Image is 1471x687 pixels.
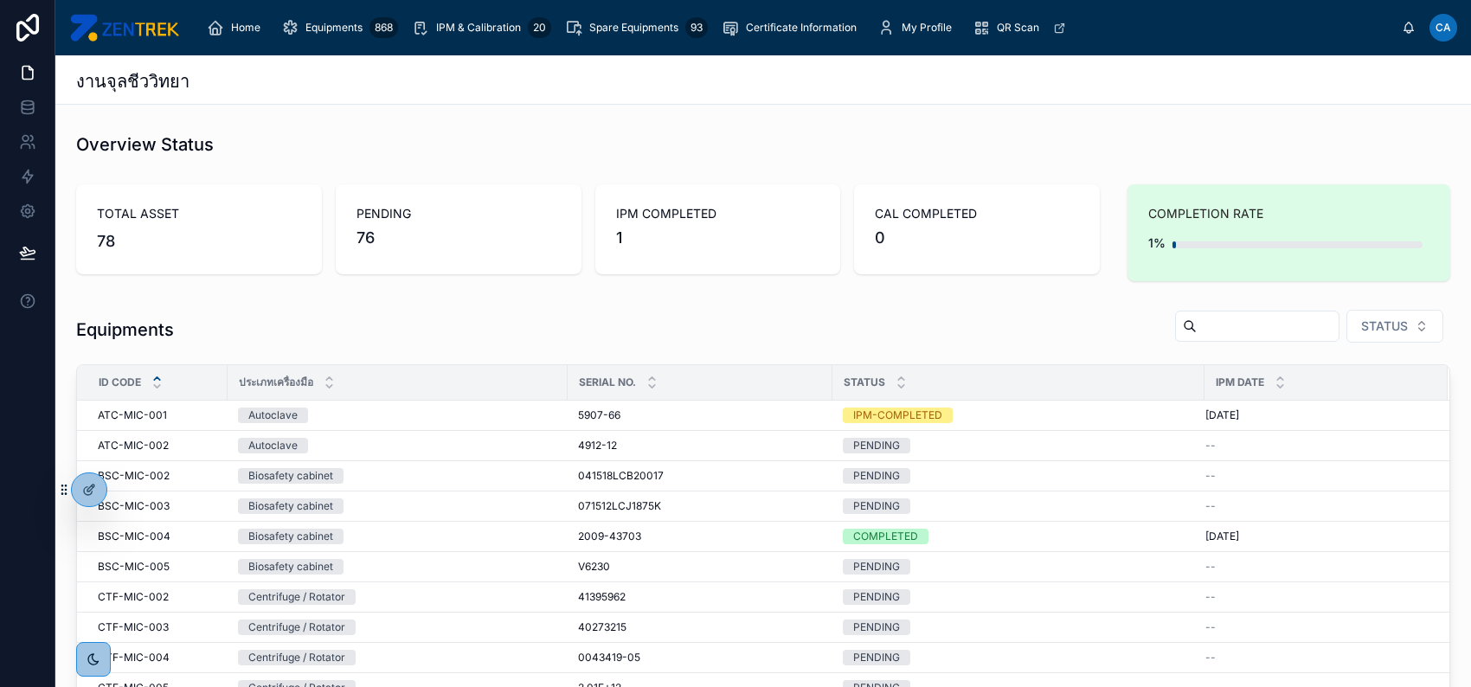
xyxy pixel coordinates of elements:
[1205,590,1427,604] a: --
[1205,499,1427,513] a: --
[238,650,557,665] a: Centrifuge / Rotator
[69,14,179,42] img: App logo
[716,12,869,43] a: Certificate Information
[578,499,661,513] span: 071512LCJ1875K
[357,205,561,222] span: PENDING
[248,498,333,514] div: Biosafety cabinet
[528,17,551,38] div: 20
[853,559,900,575] div: PENDING
[578,408,620,422] span: 5907-66
[843,589,1194,605] a: PENDING
[589,21,678,35] span: Spare Equipments
[1205,560,1216,574] span: --
[967,12,1075,43] a: QR Scan
[248,559,333,575] div: Biosafety cabinet
[98,560,217,574] a: BSC-MIC-005
[1205,469,1427,483] a: --
[853,468,900,484] div: PENDING
[616,205,820,222] span: IPM COMPLETED
[578,651,822,665] a: 0043419-05
[369,17,398,38] div: 868
[843,559,1194,575] a: PENDING
[98,499,170,513] span: BSC-MIC-003
[843,620,1194,635] a: PENDING
[843,498,1194,514] a: PENDING
[357,226,561,250] span: 76
[1205,408,1239,422] span: [DATE]
[1205,439,1216,453] span: --
[231,21,260,35] span: Home
[746,21,857,35] span: Certificate Information
[1205,499,1216,513] span: --
[1346,310,1443,343] button: Select Button
[248,589,345,605] div: Centrifuge / Rotator
[578,620,626,634] span: 40273215
[843,650,1194,665] a: PENDING
[997,21,1039,35] span: QR Scan
[902,21,952,35] span: My Profile
[238,468,557,484] a: Biosafety cabinet
[238,498,557,514] a: Biosafety cabinet
[578,530,822,543] a: 2009-43703
[843,468,1194,484] a: PENDING
[305,21,363,35] span: Equipments
[97,205,301,222] span: TOTAL ASSET
[76,69,189,93] h1: งานจุลชีววิทยา
[98,469,170,483] span: BSC-MIC-002
[98,408,217,422] a: ATC-MIC-001
[98,499,217,513] a: BSC-MIC-003
[238,438,557,453] a: Autoclave
[578,560,822,574] a: V6230
[578,439,617,453] span: 4912-12
[1205,408,1427,422] a: [DATE]
[407,12,556,43] a: IPM & Calibration20
[578,499,822,513] a: 071512LCJ1875K
[248,438,298,453] div: Autoclave
[1148,205,1429,222] span: COMPLETION RATE
[1148,226,1166,260] div: 1%
[276,12,403,43] a: Equipments868
[98,590,169,604] span: CTF-MIC-002
[853,620,900,635] div: PENDING
[97,229,301,254] span: 78
[853,589,900,605] div: PENDING
[1205,439,1427,453] a: --
[578,469,822,483] a: 041518LCB20017
[1436,21,1451,35] span: CA
[875,226,1079,250] span: 0
[1205,530,1427,543] a: [DATE]
[578,651,640,665] span: 0043419-05
[1361,318,1408,335] span: STATUS
[239,376,313,389] span: ประเภทเครื่องมือ
[98,651,170,665] span: CTF-MIC-004
[1205,651,1216,665] span: --
[248,620,345,635] div: Centrifuge / Rotator
[578,590,822,604] a: 41395962
[578,439,822,453] a: 4912-12
[578,469,664,483] span: 041518LCB20017
[560,12,713,43] a: Spare Equipments93
[238,620,557,635] a: Centrifuge / Rotator
[1205,560,1427,574] a: --
[98,408,167,422] span: ATC-MIC-001
[98,651,217,665] a: CTF-MIC-004
[98,530,170,543] span: BSC-MIC-004
[193,9,1402,47] div: scrollable content
[843,408,1194,423] a: IPM-COMPLETED
[436,21,521,35] span: IPM & Calibration
[1205,590,1216,604] span: --
[853,408,942,423] div: IPM-COMPLETED
[578,560,610,574] span: V6230
[98,469,217,483] a: BSC-MIC-002
[248,650,345,665] div: Centrifuge / Rotator
[875,205,1079,222] span: CAL COMPLETED
[238,559,557,575] a: Biosafety cabinet
[853,438,900,453] div: PENDING
[98,620,169,634] span: CTF-MIC-003
[238,589,557,605] a: Centrifuge / Rotator
[1205,651,1427,665] a: --
[843,529,1194,544] a: COMPLETED
[238,529,557,544] a: Biosafety cabinet
[853,650,900,665] div: PENDING
[844,376,885,389] span: Status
